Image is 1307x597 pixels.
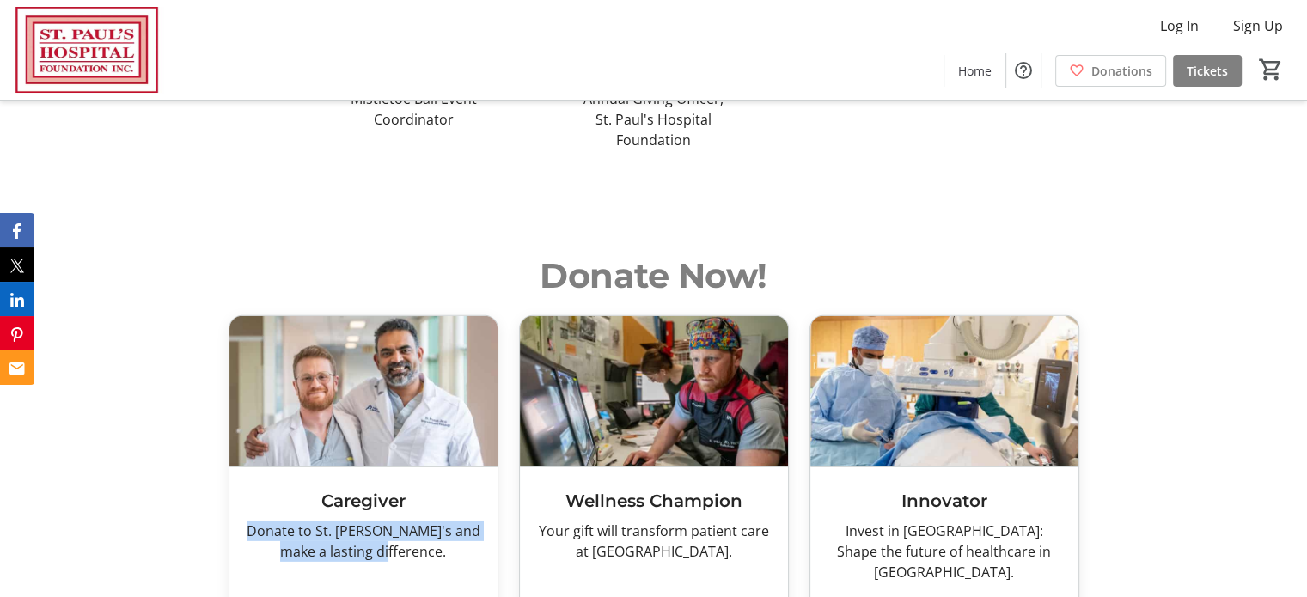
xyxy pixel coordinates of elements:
img: Caregiver [229,316,498,467]
div: Donate to St. [PERSON_NAME]'s and make a lasting difference. [243,521,484,562]
a: Donations [1055,55,1166,87]
h3: Caregiver [243,488,484,514]
p: St. Paul's Hospital Foundation [558,109,750,150]
span: Sign Up [1233,15,1283,36]
h2: Donate Now! [229,250,1079,302]
button: Help [1006,53,1041,88]
span: Tickets [1187,62,1228,80]
img: Innovator [810,316,1078,467]
h3: Wellness Champion [534,488,774,514]
div: Invest in [GEOGRAPHIC_DATA]: Shape the future of healthcare in [GEOGRAPHIC_DATA]. [824,521,1065,582]
button: Log In [1146,12,1212,40]
span: Log In [1160,15,1199,36]
span: Home [958,62,992,80]
a: Home [944,55,1005,87]
span: Donations [1091,62,1152,80]
img: Wellness Champion [520,316,788,467]
h3: Innovator [824,488,1065,514]
button: Cart [1255,54,1286,85]
div: Your gift will transform patient care at [GEOGRAPHIC_DATA]. [534,521,774,562]
a: Tickets [1173,55,1242,87]
p: Mistletoe Ball Event Coordinator [317,88,510,130]
img: St. Paul's Hospital Foundation's Logo [10,7,163,93]
button: Sign Up [1219,12,1297,40]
